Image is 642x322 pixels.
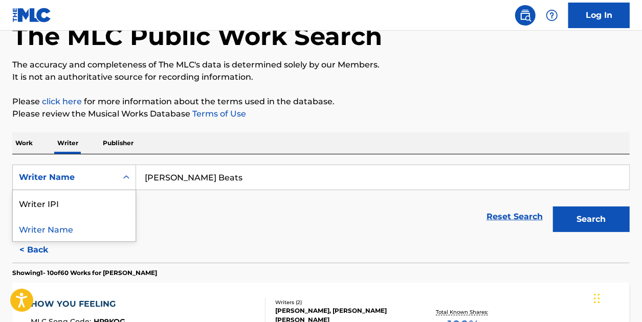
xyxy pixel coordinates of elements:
div: Writers ( 2 ) [275,298,412,306]
img: help [546,9,558,21]
p: Work [12,132,36,154]
img: MLC Logo [12,8,52,22]
a: Log In [568,3,630,28]
div: Writer IPI [13,190,136,216]
a: click here [42,97,82,106]
iframe: Chat Widget [591,273,642,322]
div: Help [542,5,562,26]
p: The accuracy and completeness of The MLC's data is determined solely by our Members. [12,59,630,71]
p: Total Known Shares: [436,308,491,316]
a: Terms of Use [190,109,246,119]
a: Public Search [515,5,536,26]
div: HOW YOU FEELING [31,298,125,310]
img: search [519,9,532,21]
p: Publisher [100,132,137,154]
div: Writer Name [19,171,111,183]
p: Writer [54,132,81,154]
div: Drag [594,283,600,314]
form: Search Form [12,165,630,237]
p: Please for more information about the terms used in the database. [12,96,630,108]
h1: The MLC Public Work Search [12,21,382,52]
p: It is not an authoritative source for recording information. [12,71,630,83]
button: < Back [12,237,74,263]
p: Showing 1 - 10 of 60 Works for [PERSON_NAME] [12,268,157,278]
div: Writer Name [13,216,136,241]
p: Please review the Musical Works Database [12,108,630,120]
a: Reset Search [481,205,548,228]
button: Search [553,206,630,232]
